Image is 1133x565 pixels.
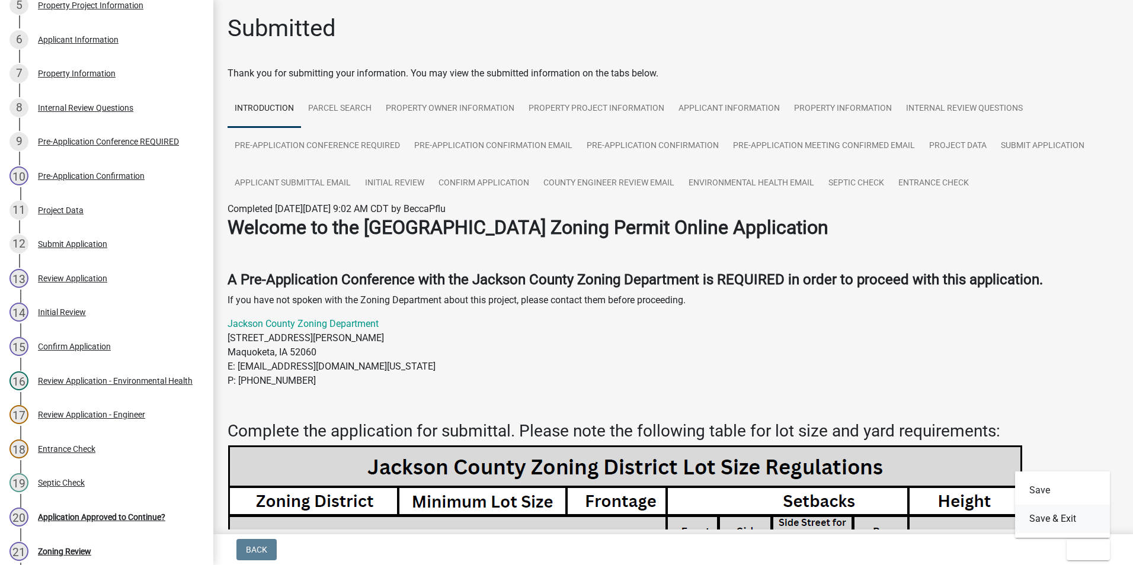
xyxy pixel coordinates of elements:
a: Parcel Search [301,90,379,128]
div: Review Application [38,274,107,282]
div: Application Approved to Continue? [38,513,165,521]
div: Review Application - Engineer [38,410,145,419]
div: 18 [9,439,28,458]
div: Confirm Application [38,342,111,351]
div: Property Information [38,69,116,78]
a: Pre-Application Meeting Confirmed Email [726,127,922,165]
div: Entrance Check [38,445,95,453]
div: 16 [9,371,28,390]
div: Pre-Application Conference REQUIRED [38,137,179,146]
span: Exit [1076,545,1093,554]
div: 19 [9,473,28,492]
div: Exit [1015,471,1110,538]
a: Introduction [228,90,301,128]
div: 15 [9,337,28,356]
a: Jackson County Zoning Department [228,318,379,329]
div: 20 [9,508,28,527]
div: 6 [9,30,28,49]
div: Initial Review [38,308,86,316]
button: Back [236,539,277,560]
div: Applicant Information [38,36,119,44]
div: Project Data [38,206,84,214]
div: 14 [9,303,28,322]
a: Septic Check [821,165,891,203]
a: County Engineer Review Email [536,165,681,203]
a: Pre-Application Confirmation [580,127,726,165]
div: Zoning Review [38,547,91,556]
h3: Complete the application for submittal. Please note the following table for lot size and yard req... [228,421,1119,441]
div: 21 [9,542,28,561]
div: 9 [9,132,28,151]
span: Back [246,545,267,554]
a: Pre-Application Confirmation Email [407,127,580,165]
div: Thank you for submitting your information. You may view the submitted information on the tabs below. [228,66,1119,81]
div: 12 [9,235,28,253]
div: Pre-Application Confirmation [38,172,145,180]
a: Initial Review [358,165,431,203]
div: Property Project Information [38,1,143,9]
strong: A Pre-Application Conference with the Jackson County Zoning Department is REQUIRED in order to pr... [228,271,1043,288]
button: Save [1015,476,1110,505]
a: Submit Application [994,127,1092,165]
h1: Submitted [228,14,336,43]
div: 17 [9,405,28,424]
div: Internal Review Questions [38,104,133,112]
a: Applicant Submittal Email [228,165,358,203]
div: 11 [9,201,28,220]
strong: Welcome to the [GEOGRAPHIC_DATA] Zoning Permit Online Application [228,216,828,239]
a: Property Project Information [521,90,671,128]
button: Exit [1067,539,1110,560]
a: Internal Review Questions [899,90,1030,128]
div: 13 [9,269,28,288]
div: 10 [9,166,28,185]
a: Pre-Application Conference REQUIRED [228,127,407,165]
a: Property Owner Information [379,90,521,128]
div: Septic Check [38,479,85,487]
p: If you have not spoken with the Zoning Department about this project, please contact them before ... [228,293,1119,307]
p: [STREET_ADDRESS][PERSON_NAME] Maquoketa, IA 52060 E: [EMAIL_ADDRESS][DOMAIN_NAME][US_STATE] P: [P... [228,317,1119,388]
a: Applicant Information [671,90,787,128]
a: Entrance Check [891,165,976,203]
a: Confirm Application [431,165,536,203]
div: Review Application - Environmental Health [38,377,193,385]
a: Project Data [922,127,994,165]
button: Save & Exit [1015,505,1110,533]
a: Environmental Health Email [681,165,821,203]
div: 8 [9,98,28,117]
span: Completed [DATE][DATE] 9:02 AM CDT by BeccaPflu [228,203,446,214]
div: 7 [9,64,28,83]
div: Submit Application [38,240,107,248]
a: Property Information [787,90,899,128]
